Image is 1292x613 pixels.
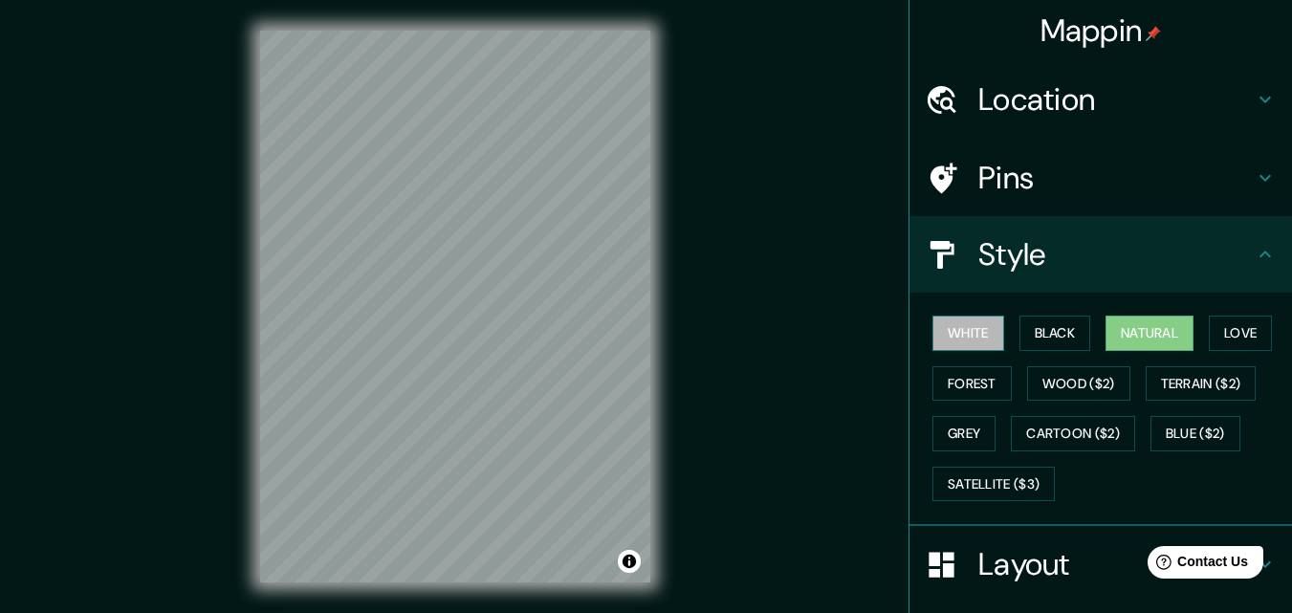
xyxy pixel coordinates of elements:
[1209,316,1272,351] button: Love
[932,316,1004,351] button: White
[909,140,1292,216] div: Pins
[978,80,1254,119] h4: Location
[618,550,641,573] button: Toggle attribution
[932,467,1055,502] button: Satellite ($3)
[1122,538,1271,592] iframe: Help widget launcher
[978,159,1254,197] h4: Pins
[1040,11,1162,50] h4: Mappin
[1019,316,1091,351] button: Black
[909,61,1292,138] div: Location
[1146,26,1161,41] img: pin-icon.png
[909,526,1292,602] div: Layout
[1150,416,1240,451] button: Blue ($2)
[1146,366,1257,402] button: Terrain ($2)
[260,31,650,582] canvas: Map
[978,545,1254,583] h4: Layout
[909,216,1292,293] div: Style
[978,235,1254,274] h4: Style
[1011,416,1135,451] button: Cartoon ($2)
[932,366,1012,402] button: Forest
[932,416,996,451] button: Grey
[1027,366,1130,402] button: Wood ($2)
[1106,316,1193,351] button: Natural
